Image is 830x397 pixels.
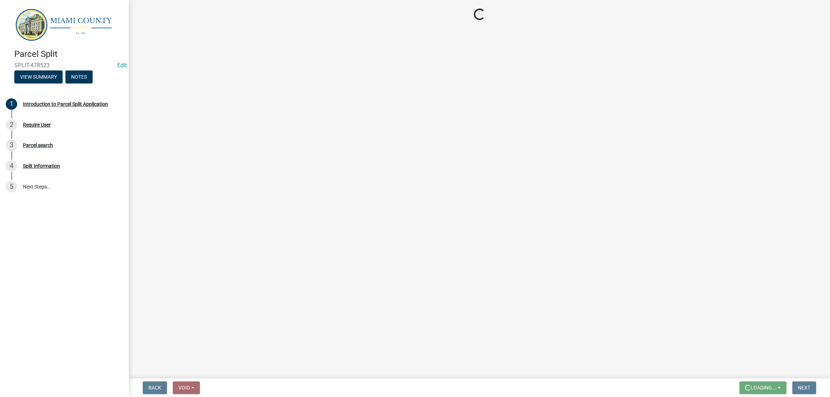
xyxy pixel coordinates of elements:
[14,70,63,83] button: View Summary
[751,385,776,391] span: Loading...
[6,139,17,151] div: 3
[739,381,786,394] button: Loading...
[23,122,51,127] div: Require User
[14,75,63,80] wm-modal-confirm: Summary
[14,49,123,59] h4: Parcel Split
[6,160,17,172] div: 4
[23,102,108,107] div: Introduction to Parcel Split Application
[6,119,17,131] div: 2
[173,381,200,394] button: Void
[14,8,117,41] img: Miami County, Indiana
[143,381,167,394] button: Back
[792,381,816,394] button: Next
[6,181,17,192] div: 5
[178,385,190,391] span: Void
[117,62,127,69] wm-modal-confirm: Edit Application Number
[117,62,127,69] a: Edit
[65,75,93,80] wm-modal-confirm: Notes
[798,385,810,391] span: Next
[23,163,60,168] div: Split Information
[6,98,17,110] div: 1
[65,70,93,83] button: Notes
[14,62,114,69] span: SPLIT-478523
[23,143,53,148] div: Parcel search
[148,385,161,391] span: Back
